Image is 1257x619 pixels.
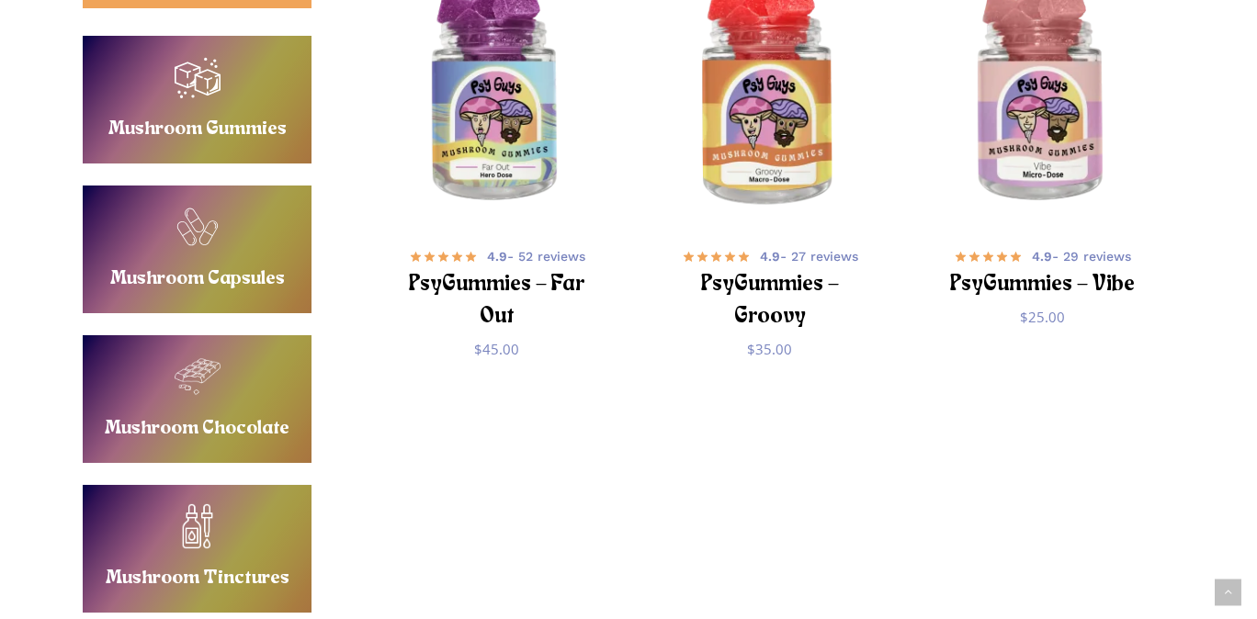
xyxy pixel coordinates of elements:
[487,247,585,265] span: - 52 reviews
[1215,580,1241,606] a: Back to top
[937,268,1148,302] h2: PsyGummies – Vibe
[474,340,519,358] bdi: 45.00
[937,245,1148,294] a: 4.9- 29 reviews PsyGummies – Vibe
[760,249,780,264] b: 4.9
[1032,247,1131,265] span: - 29 reviews
[664,268,875,334] h2: PsyGummies – Groovy
[391,245,602,326] a: 4.9- 52 reviews PsyGummies – Far Out
[1020,308,1028,326] span: $
[474,340,482,358] span: $
[664,245,875,326] a: 4.9- 27 reviews PsyGummies – Groovy
[1020,308,1065,326] bdi: 25.00
[1032,249,1052,264] b: 4.9
[487,249,507,264] b: 4.9
[760,247,858,265] span: - 27 reviews
[747,340,792,358] bdi: 35.00
[391,268,602,334] h2: PsyGummies – Far Out
[747,340,755,358] span: $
